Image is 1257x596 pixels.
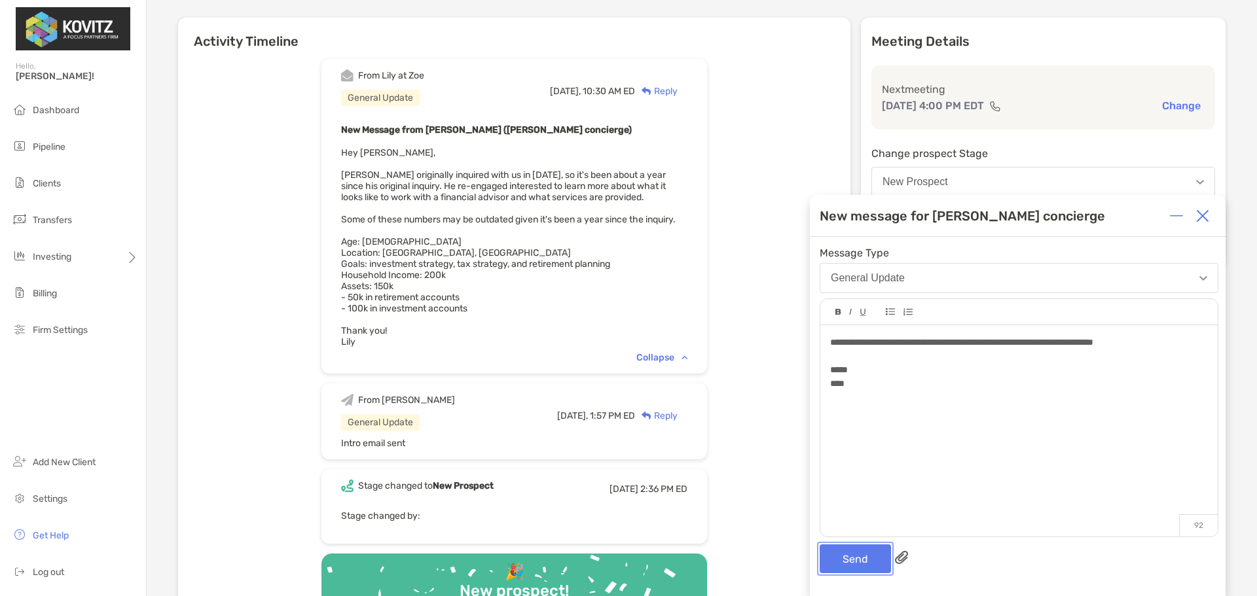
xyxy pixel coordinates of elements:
[16,5,130,52] img: Zoe Logo
[642,87,651,96] img: Reply icon
[33,215,72,226] span: Transfers
[341,394,354,406] img: Event icon
[433,480,494,491] b: New Prospect
[871,167,1215,197] button: New Prospect
[33,288,57,299] span: Billing
[341,147,676,347] span: Hey [PERSON_NAME], [PERSON_NAME] originally inquired with us in [DATE], so it's been about a year...
[12,453,27,469] img: add_new_client icon
[33,178,61,189] span: Clients
[989,101,1001,111] img: communication type
[860,309,866,316] img: Editor control icon
[500,563,530,582] div: 🎉
[33,105,79,116] span: Dashboard
[12,563,27,579] img: logout icon
[849,309,852,315] img: Editor control icon
[1179,514,1218,536] p: 92
[341,414,420,430] div: General Update
[12,101,27,117] img: dashboard icon
[33,324,88,336] span: Firm Settings
[12,138,27,154] img: pipeline icon
[886,308,895,315] img: Editor control icon
[341,438,405,449] span: Intro email sent
[583,86,635,97] span: 10:30 AM ED
[341,508,687,524] p: Stage changed by:
[610,483,638,495] span: [DATE]
[12,527,27,542] img: get-help icon
[1196,180,1204,184] img: Open dropdown arrow
[12,321,27,337] img: firm-settings icon
[895,551,908,564] img: paperclip attachments
[33,493,67,504] span: Settings
[550,86,581,97] span: [DATE],
[557,410,588,421] span: [DATE],
[882,97,984,114] p: [DATE] 4:00 PM EDT
[358,70,424,81] div: From Lily at Zoe
[635,409,678,423] div: Reply
[358,480,494,491] div: Stage changed to
[871,145,1215,162] p: Change prospect Stage
[636,352,687,363] div: Collapse
[33,530,69,541] span: Get Help
[682,355,687,359] img: Chevron icon
[835,309,841,315] img: Editor control icon
[341,124,632,135] b: New Message from [PERSON_NAME] ([PERSON_NAME] concierge)
[12,490,27,506] img: settings icon
[1170,209,1183,222] img: Expand or collapse
[642,412,651,420] img: Reply icon
[33,251,71,262] span: Investing
[33,567,64,578] span: Log out
[820,208,1105,224] div: New message for [PERSON_NAME] concierge
[33,457,96,468] span: Add New Client
[831,272,905,284] div: General Update
[1196,209,1209,222] img: Close
[820,247,1218,259] span: Message Type
[178,18,850,49] h6: Activity Timeline
[12,211,27,227] img: transfers icon
[871,33,1215,50] p: Meeting Details
[882,81,1205,97] p: Next meeting
[1158,99,1205,113] button: Change
[12,248,27,264] img: investing icon
[820,263,1218,293] button: General Update
[12,285,27,300] img: billing icon
[341,480,354,492] img: Event icon
[358,394,455,406] div: From [PERSON_NAME]
[12,175,27,190] img: clients icon
[883,176,948,188] div: New Prospect
[341,69,354,82] img: Event icon
[590,410,635,421] span: 1:57 PM ED
[341,90,420,106] div: General Update
[16,71,138,82] span: [PERSON_NAME]!
[1199,276,1207,281] img: Open dropdown arrow
[33,141,65,152] span: Pipeline
[640,483,687,495] span: 2:36 PM ED
[635,84,678,98] div: Reply
[903,308,913,316] img: Editor control icon
[820,544,891,573] button: Send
